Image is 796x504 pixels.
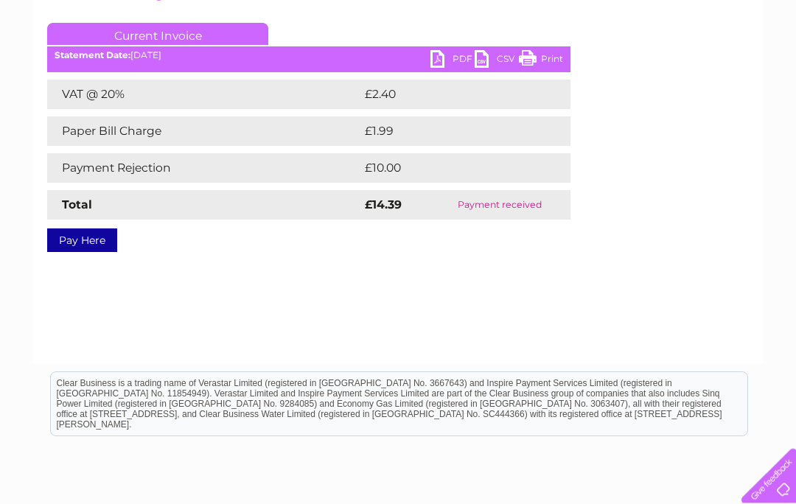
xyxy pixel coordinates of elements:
img: logo.png [28,38,103,83]
a: Telecoms [615,63,659,74]
td: Paper Bill Charge [47,117,361,147]
a: Blog [668,63,689,74]
td: £2.40 [361,80,537,110]
a: PDF [430,51,475,72]
a: Water [537,63,565,74]
td: Payment received [430,191,570,220]
div: Clear Business is a trading name of Verastar Limited (registered in [GEOGRAPHIC_DATA] No. 3667643... [51,8,747,71]
td: VAT @ 20% [47,80,361,110]
a: CSV [475,51,519,72]
a: 0333 014 3131 [518,7,620,26]
a: Contact [698,63,734,74]
td: £10.00 [361,154,540,183]
td: Payment Rejection [47,154,361,183]
a: Current Invoice [47,24,268,46]
a: Print [519,51,563,72]
strong: £14.39 [365,198,402,212]
b: Statement Date: [55,50,130,61]
a: Log out [747,63,782,74]
strong: Total [62,198,92,212]
div: [DATE] [47,51,570,61]
a: Pay Here [47,229,117,253]
td: £1.99 [361,117,535,147]
a: Energy [573,63,606,74]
